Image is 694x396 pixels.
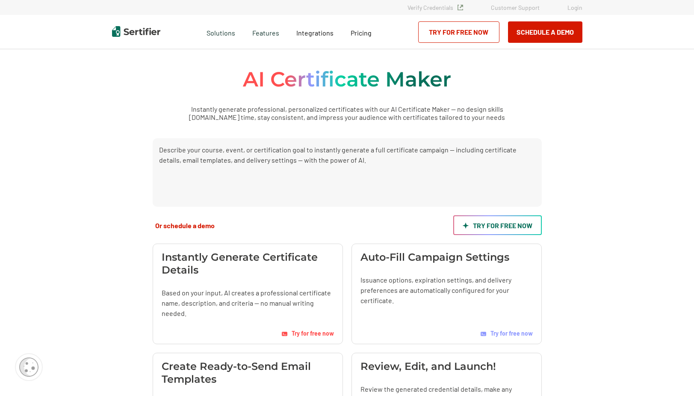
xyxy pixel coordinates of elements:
[490,330,533,337] span: Try for free now
[351,29,372,37] span: Pricing
[453,215,542,235] a: Try for free now
[162,251,334,277] h3: Instantly Generate Certificate Details
[351,27,372,37] a: Pricing
[162,360,334,386] h3: Create Ready-to-Send Email Templates
[360,360,496,373] h3: Review, Edit, and Launch!
[162,288,334,319] p: Based on your input, AI creates a professional certificate name, description, and criteria — no m...
[651,355,694,396] iframe: Chat Widget
[207,27,235,37] span: Solutions
[567,4,582,11] a: Login
[19,357,38,377] img: Cookie Popup Icon
[282,332,287,336] img: AI Tag
[408,4,463,11] a: Verify Credentials
[252,27,279,37] span: Features
[153,215,217,235] a: Or schedule a demo
[153,221,217,230] button: Or schedule a demo
[243,66,451,92] h1: AI Certificate Maker
[458,5,463,10] img: Verified
[112,26,160,37] img: Sertifier | Digital Credentialing Platform
[481,317,533,337] a: Try for free now
[292,330,334,337] span: Try for free now
[360,275,533,306] p: Issuance options, expiration settings, and delivery preferences are automatically configured for ...
[166,105,529,121] p: Instantly generate professional, personalized certificates with our AI Certificate Maker — no des...
[296,27,334,37] a: Integrations
[360,251,509,264] h3: Auto-Fill Campaign Settings
[282,330,334,337] a: Try for free now
[491,4,540,11] a: Customer Support
[508,21,582,43] button: Schedule a Demo
[481,332,486,336] img: AI Tag
[463,223,469,229] img: AI Icon
[296,29,334,37] span: Integrations
[418,21,499,43] a: Try for Free Now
